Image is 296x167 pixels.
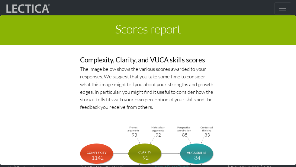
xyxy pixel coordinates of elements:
div: 83 [204,132,210,138]
div: 1142 [92,154,104,162]
h3: Complexity, Clarity, and VUCA skills scores [80,56,216,64]
div: 93 [132,132,137,138]
p: The image below shows the various scores awarded to your responses. We suggest that you take some... [80,65,216,111]
h1: Scores report [5,20,291,40]
div: 92 [143,154,149,162]
div: 85 [182,132,188,138]
div: 92 [156,132,161,138]
div: 84 [194,154,200,162]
